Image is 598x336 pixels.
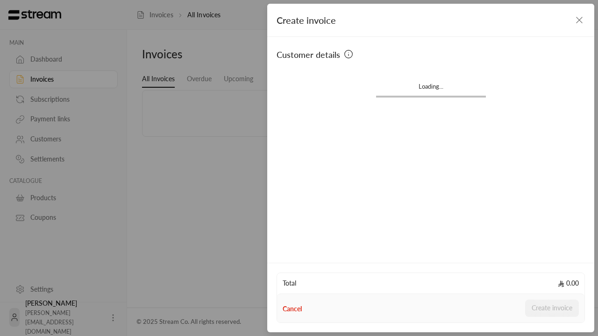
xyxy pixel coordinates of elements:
span: Customer details [277,48,340,61]
span: Total [283,279,296,288]
span: Create invoice [277,14,336,26]
span: 0.00 [558,279,579,288]
button: Cancel [283,304,302,314]
div: Loading... [376,82,486,96]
